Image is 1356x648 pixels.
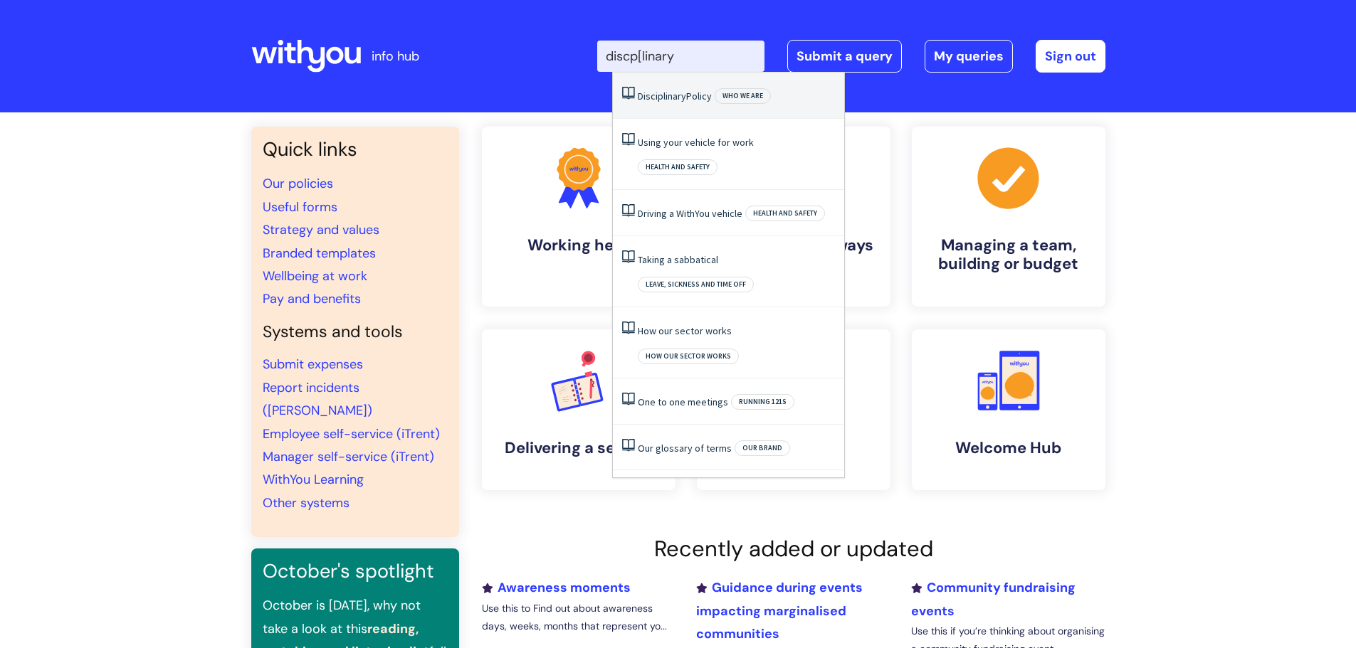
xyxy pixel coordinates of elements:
[482,579,631,596] a: Awareness moments
[263,560,448,583] h3: October's spotlight
[638,207,742,220] a: Driving a WithYou vehicle
[638,442,732,455] a: Our glossary of terms
[787,40,902,73] a: Submit a query
[715,88,771,104] span: Who we are
[263,425,440,442] a: Employee self-service (iTrent)
[731,394,794,410] span: Running 121s
[372,45,419,68] p: info hub
[263,448,434,465] a: Manager self-service (iTrent)
[493,439,664,457] h4: Delivering a service
[597,41,764,72] input: Search
[638,90,686,102] span: Disciplinary
[263,322,448,342] h4: Systems and tools
[263,221,379,238] a: Strategy and values
[482,536,1105,562] h2: Recently added or updated
[638,159,718,175] span: Health and safety
[638,253,718,266] a: Taking a sabbatical
[263,245,376,262] a: Branded templates
[1036,40,1105,73] a: Sign out
[263,138,448,161] h3: Quick links
[923,236,1094,274] h4: Managing a team, building or budget
[263,267,367,285] a: Wellbeing at work
[638,395,728,408] a: One to one meetings
[263,494,349,511] a: Other systems
[493,236,664,255] h4: Working here
[912,329,1105,490] a: Welcome Hub
[263,175,333,192] a: Our policies
[638,136,754,149] a: Using your vehicle for work
[638,324,732,337] a: How our sector works
[263,471,364,488] a: WithYou Learning
[925,40,1013,73] a: My queries
[597,40,1105,73] div: | -
[263,356,363,373] a: Submit expenses
[638,90,712,102] a: DisciplinaryPolicy
[745,206,825,221] span: Health and safety
[923,439,1094,457] h4: Welcome Hub
[911,579,1076,619] a: Community fundraising events
[638,277,754,292] span: Leave, sickness and time off
[482,600,676,635] p: Use this to Find out about awareness days, weeks, months that represent yo...
[696,579,863,642] a: Guidance during events impacting marginalised communities
[638,349,739,364] span: How our sector works
[263,379,372,419] a: Report incidents ([PERSON_NAME])
[263,290,361,307] a: Pay and benefits
[482,329,676,490] a: Delivering a service
[263,198,337,216] a: Useful forms
[482,127,676,307] a: Working here
[912,127,1105,307] a: Managing a team, building or budget
[735,440,790,456] span: Our brand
